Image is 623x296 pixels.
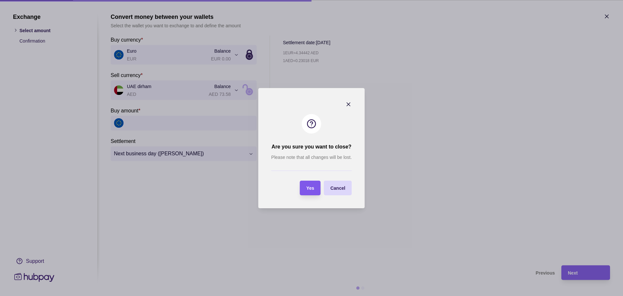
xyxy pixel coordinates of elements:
span: Yes [306,186,314,191]
span: Cancel [330,186,345,191]
p: Please note that all changes will be lost. [271,154,352,161]
h2: Are you sure you want to close? [272,143,351,150]
button: Yes [300,181,321,195]
button: Cancel [324,181,352,195]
